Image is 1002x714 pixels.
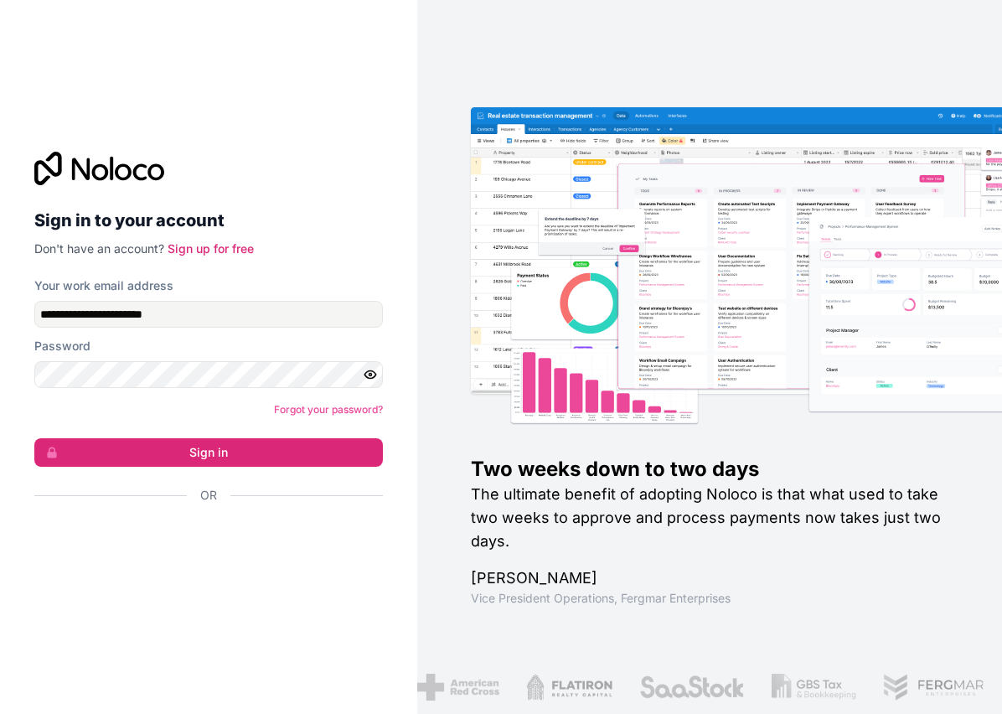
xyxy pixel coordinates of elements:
h2: Sign in to your account [34,205,383,235]
label: Your work email address [34,277,173,294]
h1: Vice President Operations , Fergmar Enterprises [471,590,948,607]
input: Password [34,361,383,388]
h1: [PERSON_NAME] [471,567,948,590]
button: Sign in [34,438,383,467]
img: /assets/gbstax-C-GtDUiK.png [770,674,855,701]
img: /assets/fergmar-CudnrXN5.png [882,674,984,701]
span: Don't have an account? [34,241,164,256]
input: Email address [34,301,383,328]
h2: The ultimate benefit of adopting Noloco is that what used to take two weeks to approve and proces... [471,483,948,553]
div: Se connecter avec Google. S'ouvre dans un nouvel onglet. [34,522,369,559]
a: Sign up for free [168,241,254,256]
iframe: Bouton "Se connecter avec Google" [26,522,378,559]
img: /assets/flatiron-C8eUkumj.png [524,674,612,701]
span: Or [200,487,217,504]
label: Password [34,338,90,354]
img: /assets/american-red-cross-BAupjrZR.png [416,674,498,701]
a: Forgot your password? [274,403,383,416]
img: /assets/saastock-C6Zbiodz.png [638,674,744,701]
h1: Two weeks down to two days [471,456,948,483]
